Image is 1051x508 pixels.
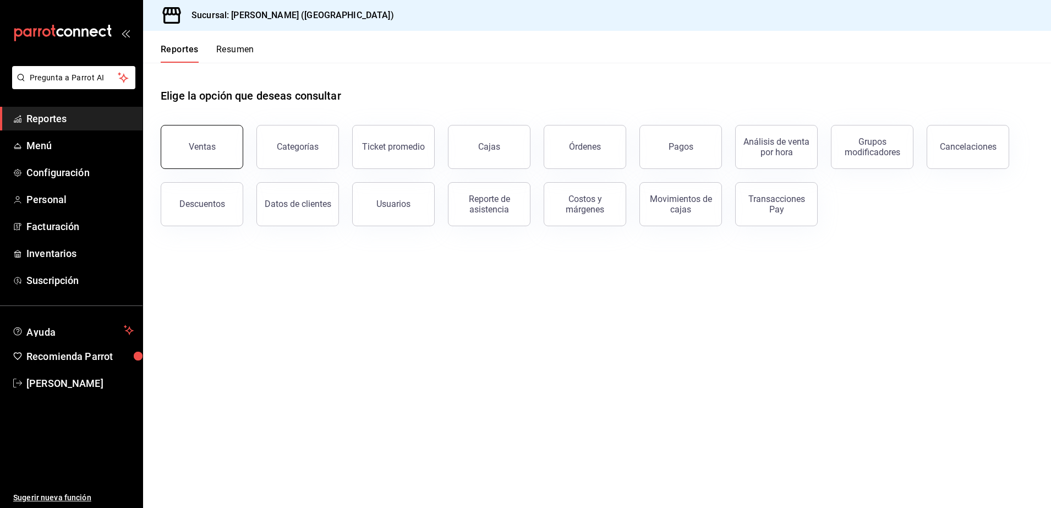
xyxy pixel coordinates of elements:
span: Recomienda Parrot [26,349,134,364]
button: Costos y márgenes [544,182,626,226]
button: Resumen [216,44,254,63]
h3: Sucursal: [PERSON_NAME] ([GEOGRAPHIC_DATA]) [183,9,394,22]
button: Movimientos de cajas [639,182,722,226]
span: Suscripción [26,273,134,288]
a: Pregunta a Parrot AI [8,80,135,91]
span: Ayuda [26,324,119,337]
div: Movimientos de cajas [647,194,715,215]
button: Transacciones Pay [735,182,818,226]
div: Descuentos [179,199,225,209]
div: Ventas [189,141,216,152]
div: Usuarios [376,199,410,209]
span: Inventarios [26,246,134,261]
a: Cajas [448,125,530,169]
span: [PERSON_NAME] [26,376,134,391]
div: Grupos modificadores [838,136,906,157]
div: Reporte de asistencia [455,194,523,215]
div: Cancelaciones [940,141,997,152]
button: Análisis de venta por hora [735,125,818,169]
div: Categorías [277,141,319,152]
span: Sugerir nueva función [13,492,134,504]
button: Órdenes [544,125,626,169]
button: Grupos modificadores [831,125,913,169]
span: Personal [26,192,134,207]
button: Ventas [161,125,243,169]
button: Pregunta a Parrot AI [12,66,135,89]
button: Ticket promedio [352,125,435,169]
button: Reporte de asistencia [448,182,530,226]
div: Datos de clientes [265,199,331,209]
div: Análisis de venta por hora [742,136,811,157]
div: Transacciones Pay [742,194,811,215]
div: navigation tabs [161,44,254,63]
button: Cancelaciones [927,125,1009,169]
h1: Elige la opción que deseas consultar [161,88,341,104]
button: Pagos [639,125,722,169]
span: Facturación [26,219,134,234]
button: Reportes [161,44,199,63]
div: Ticket promedio [362,141,425,152]
div: Costos y márgenes [551,194,619,215]
button: Usuarios [352,182,435,226]
span: Pregunta a Parrot AI [30,72,118,84]
button: Datos de clientes [256,182,339,226]
span: Reportes [26,111,134,126]
span: Configuración [26,165,134,180]
div: Órdenes [569,141,601,152]
span: Menú [26,138,134,153]
div: Cajas [478,140,501,154]
button: Descuentos [161,182,243,226]
button: open_drawer_menu [121,29,130,37]
button: Categorías [256,125,339,169]
div: Pagos [669,141,693,152]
